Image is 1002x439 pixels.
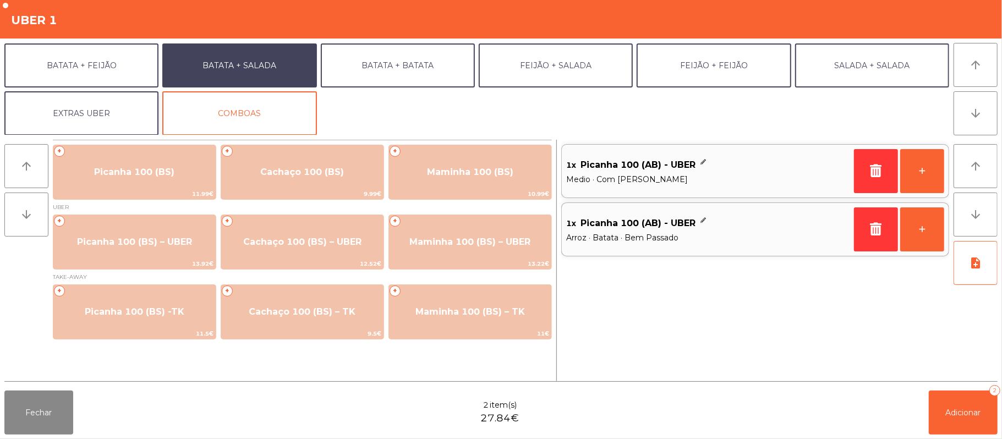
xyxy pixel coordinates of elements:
span: 11.5€ [53,328,216,339]
span: UBER [53,202,552,212]
i: arrow_downward [969,107,982,120]
button: EXTRAS UBER [4,91,158,135]
span: 12.52€ [221,259,384,269]
i: arrow_upward [20,160,33,173]
span: + [390,146,401,157]
span: + [390,216,401,227]
span: 1x [566,215,576,232]
span: + [222,286,233,297]
span: Picanha 100 (BS) [94,167,174,177]
span: + [222,216,233,227]
span: item(s) [490,399,517,411]
button: Adicionar2 [929,391,998,435]
i: arrow_upward [969,160,982,173]
span: Picanha 100 (BS) – UBER [77,237,192,247]
span: 27.84€ [481,411,519,426]
span: 9.99€ [221,189,384,199]
i: arrow_upward [969,58,982,72]
span: Maminha 100 (BS) [427,167,513,177]
button: FEIJÃO + SALADA [479,43,633,87]
button: arrow_downward [4,193,48,237]
span: TAKE-AWAY [53,272,552,282]
i: arrow_downward [969,208,982,221]
span: Cachaço 100 (BS) [260,167,344,177]
span: 13.22€ [389,259,551,269]
button: note_add [954,241,998,285]
i: arrow_downward [20,208,33,221]
button: arrow_downward [954,91,998,135]
span: Cachaço 100 (BS) – TK [249,306,355,317]
button: arrow_upward [4,144,48,188]
span: 1x [566,157,576,173]
span: Maminha 100 (BS) – UBER [409,237,530,247]
span: + [390,286,401,297]
span: 10.99€ [389,189,551,199]
span: + [54,286,65,297]
span: Maminha 100 (BS) – TK [415,306,525,317]
span: 2 [483,399,489,411]
button: arrow_upward [954,43,998,87]
button: COMBOAS [162,91,316,135]
span: + [54,216,65,227]
button: arrow_downward [954,193,998,237]
button: BATATA + SALADA [162,43,316,87]
span: Picanha 100 (AB) - UBER [581,215,696,232]
span: 13.92€ [53,259,216,269]
h4: UBER 1 [11,12,57,29]
span: Picanha 100 (BS) -TK [85,306,184,317]
span: + [54,146,65,157]
button: FEIJÃO + FEIJÃO [637,43,791,87]
button: BATATA + FEIJÃO [4,43,158,87]
span: Cachaço 100 (BS) – UBER [243,237,362,247]
button: SALADA + SALADA [795,43,949,87]
span: 9.5€ [221,328,384,339]
button: arrow_upward [954,144,998,188]
span: Picanha 100 (AB) - UBER [581,157,696,173]
span: + [222,146,233,157]
span: 11.99€ [53,189,216,199]
button: + [900,207,944,251]
button: BATATA + BATATA [321,43,475,87]
i: note_add [969,256,982,270]
span: Adicionar [946,408,981,418]
button: + [900,149,944,193]
span: 11€ [389,328,551,339]
button: Fechar [4,391,73,435]
span: Arroz · Batata · Bem Passado [566,232,850,244]
div: 2 [989,385,1000,396]
span: Medio · Com [PERSON_NAME] [566,173,850,185]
